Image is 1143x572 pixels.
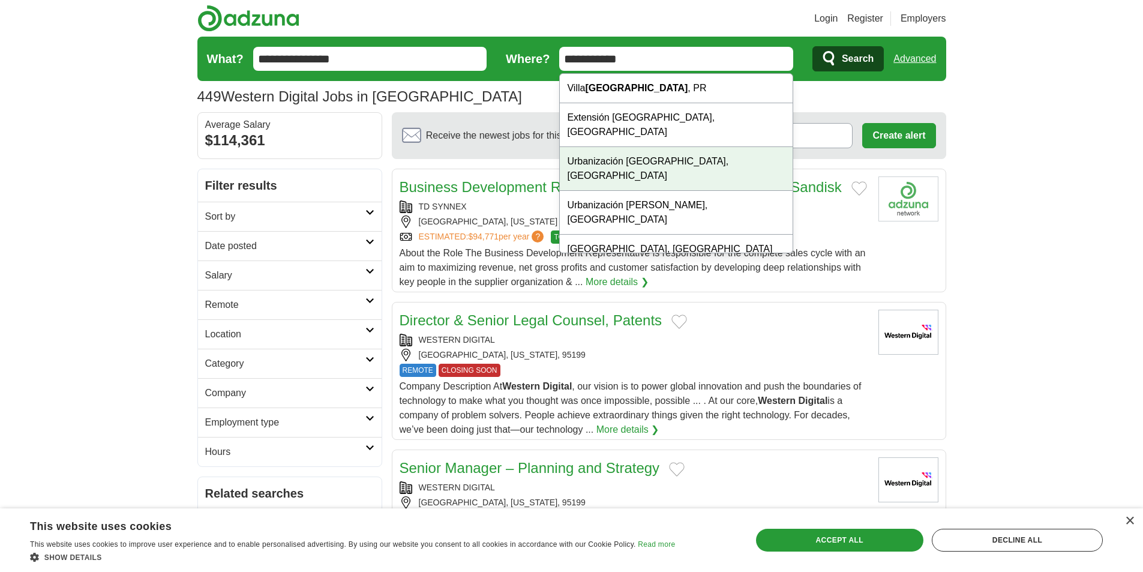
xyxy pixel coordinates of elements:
[198,169,382,202] h2: Filter results
[400,381,862,435] span: Company Description At , our vision is to power global innovation and push the boundaries of tech...
[205,386,365,400] h2: Company
[669,462,685,477] button: Add to favorite jobs
[207,50,244,68] label: What?
[205,327,365,342] h2: Location
[878,310,938,355] img: Western Digital logo
[542,381,572,391] strong: Digital
[862,123,935,148] button: Create alert
[197,5,299,32] img: Adzuna logo
[30,551,675,563] div: Show details
[30,516,645,534] div: This website uses cookies
[560,74,793,103] div: Villa , PR
[814,11,838,26] a: Login
[205,239,365,253] h2: Date posted
[878,176,938,221] img: Company logo
[893,47,936,71] a: Advanced
[198,378,382,408] a: Company
[756,529,923,552] div: Accept all
[506,50,550,68] label: Where?
[205,268,365,283] h2: Salary
[1125,517,1134,526] div: Close
[798,396,827,406] strong: Digital
[551,230,598,244] span: TOP MATCH
[560,191,793,235] div: Urbanización [PERSON_NAME], [GEOGRAPHIC_DATA]
[468,232,499,241] span: $94,771
[205,298,365,312] h2: Remote
[205,209,365,224] h2: Sort by
[30,540,636,549] span: This website uses cookies to improve user experience and to enable personalised advertising. By u...
[901,11,946,26] a: Employers
[198,202,382,231] a: Sort by
[198,319,382,349] a: Location
[878,457,938,502] img: Western Digital logo
[560,147,793,191] div: Urbanización [GEOGRAPHIC_DATA], [GEOGRAPHIC_DATA]
[851,181,867,196] button: Add to favorite jobs
[419,230,547,244] a: ESTIMATED:$94,771per year?
[400,179,842,195] a: Business Development Representative III -Western Digital& Sandisk
[596,423,659,437] a: More details ❯
[198,231,382,260] a: Date posted
[560,235,793,264] div: [GEOGRAPHIC_DATA], [GEOGRAPHIC_DATA]
[205,445,365,459] h2: Hours
[198,290,382,319] a: Remote
[44,553,102,562] span: Show details
[560,103,793,147] div: Extensión [GEOGRAPHIC_DATA], [GEOGRAPHIC_DATA]
[400,496,869,509] div: [GEOGRAPHIC_DATA], [US_STATE], 95199
[638,540,675,549] a: Read more, opens a new window
[532,230,544,242] span: ?
[585,83,688,93] strong: [GEOGRAPHIC_DATA]
[205,357,365,371] h2: Category
[198,349,382,378] a: Category
[400,200,869,213] div: TD SYNNEX
[426,128,631,143] span: Receive the newest jobs for this search :
[197,86,221,107] span: 449
[205,484,374,502] h2: Related searches
[439,364,500,377] span: CLOSING SOON
[419,483,495,492] a: WESTERN DIGITAL
[400,349,869,361] div: [GEOGRAPHIC_DATA], [US_STATE], 95199
[197,88,523,104] h1: Western Digital Jobs in [GEOGRAPHIC_DATA]
[842,47,874,71] span: Search
[400,312,662,328] a: Director & Senior Legal Counsel, Patents
[400,215,869,228] div: [GEOGRAPHIC_DATA], [US_STATE]
[586,275,649,289] a: More details ❯
[671,315,687,329] button: Add to favorite jobs
[205,120,374,130] div: Average Salary
[932,529,1103,552] div: Decline all
[205,130,374,151] div: $114,361
[400,460,660,476] a: Senior Manager – Planning and Strategy
[847,11,883,26] a: Register
[400,364,436,377] span: REMOTE
[502,381,540,391] strong: Western
[205,415,365,430] h2: Employment type
[198,408,382,437] a: Employment type
[812,46,884,71] button: Search
[198,260,382,290] a: Salary
[198,437,382,466] a: Hours
[400,248,866,287] span: About the Role The Business Development Representative is responsible for the complete sales cycl...
[758,396,796,406] strong: Western
[419,335,495,345] a: WESTERN DIGITAL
